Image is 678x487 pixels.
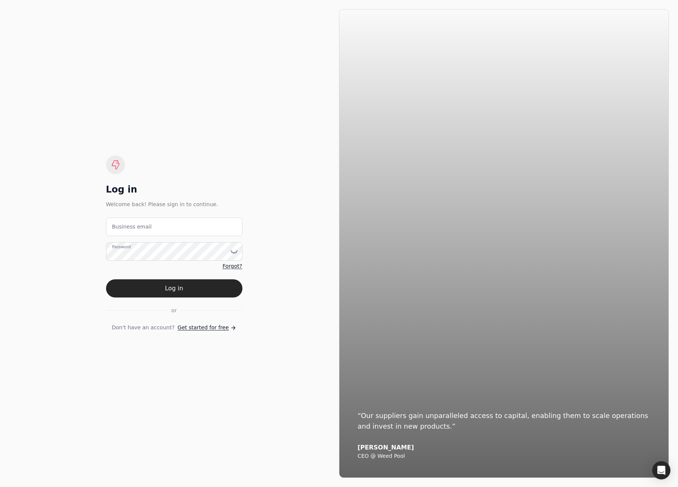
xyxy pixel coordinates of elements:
button: Log in [106,279,242,298]
span: or [171,307,177,315]
div: Welcome back! Please sign in to continue. [106,200,242,208]
span: Don't have an account? [112,324,175,332]
div: [PERSON_NAME] [358,444,650,451]
label: Password [112,244,131,250]
div: CEO @ Weed Pool [358,453,650,460]
label: Business email [112,223,152,231]
a: Forgot? [222,262,242,270]
div: Log in [106,183,242,196]
div: “Our suppliers gain unparalleled access to capital, enabling them to scale operations and invest ... [358,410,650,432]
a: Get started for free [178,324,236,332]
span: Get started for free [178,324,229,332]
div: Open Intercom Messenger [652,461,670,479]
